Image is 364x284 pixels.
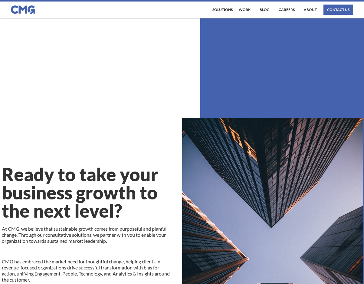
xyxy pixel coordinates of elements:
[2,259,173,283] p: CMG has embraced the market need for thoughtful change, helping clients in revenue-focused organi...
[258,5,271,15] a: Blog
[237,5,252,15] a: work
[2,165,173,220] h1: Ready to take your business growth to the next level?
[327,8,349,12] div: contact us
[2,226,173,244] p: At CMG, we believe that sustainable growth comes from purposeful and planful change. Through our ...
[212,8,233,12] div: Solutions
[11,5,35,15] img: CMG logo in blue.
[277,5,296,15] a: Careers
[302,5,318,15] a: About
